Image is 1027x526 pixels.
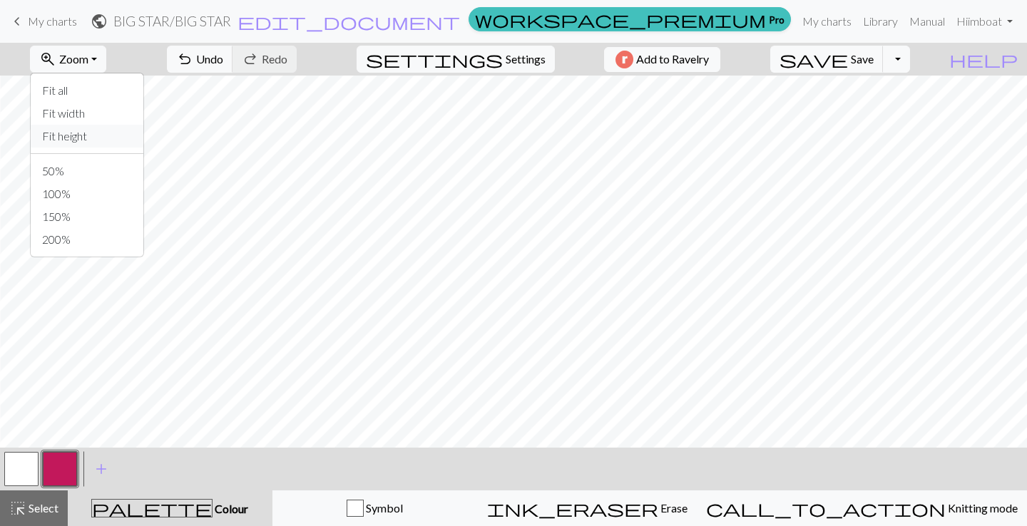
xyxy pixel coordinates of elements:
a: My charts [9,9,77,33]
a: My charts [797,7,857,36]
span: palette [92,498,212,518]
button: Save [770,46,884,73]
button: Fit all [31,79,143,102]
span: save [780,49,848,69]
button: 150% [31,205,143,228]
span: call_to_action [706,498,946,518]
button: Fit height [31,125,143,148]
h2: BIG STAR / BIG STAR [113,13,231,29]
span: Zoom [59,52,88,66]
span: edit_document [237,11,460,31]
span: Save [851,52,874,66]
button: Zoom [30,46,106,73]
button: Symbol [272,490,478,526]
button: Erase [478,490,697,526]
button: SettingsSettings [357,46,555,73]
button: 200% [31,228,143,251]
span: Symbol [364,501,403,515]
span: Settings [506,51,546,68]
button: Undo [167,46,233,73]
span: settings [366,49,503,69]
span: zoom_in [39,49,56,69]
span: help [949,49,1018,69]
img: Ravelry [615,51,633,68]
a: Hiimboat [951,7,1018,36]
i: Settings [366,51,503,68]
a: Pro [469,7,791,31]
span: workspace_premium [475,9,766,29]
span: Select [26,501,58,515]
span: public [91,11,108,31]
button: Fit width [31,102,143,125]
button: 50% [31,160,143,182]
span: Colour [213,502,248,515]
span: ink_eraser [487,498,658,518]
span: undo [176,49,193,69]
span: Erase [658,501,688,515]
button: Add to Ravelry [604,47,720,72]
a: Manual [904,7,951,36]
a: Library [857,7,904,36]
button: Colour [68,490,272,526]
span: highlight_alt [9,498,26,518]
span: add [93,459,110,479]
button: Knitting mode [697,490,1027,526]
span: Add to Ravelry [636,51,709,68]
button: 100% [31,182,143,205]
span: keyboard_arrow_left [9,11,26,31]
span: My charts [28,14,77,28]
span: Knitting mode [946,501,1018,515]
span: Undo [196,52,223,66]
